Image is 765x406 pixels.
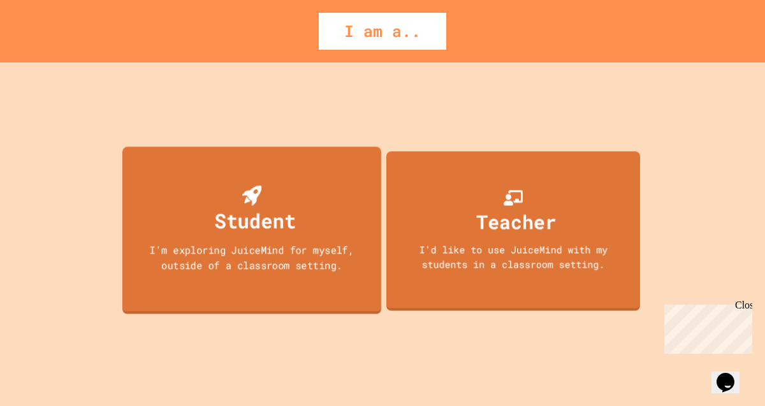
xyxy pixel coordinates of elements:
iframe: chat widget [711,355,752,393]
div: I'd like to use JuiceMind with my students in a classroom setting. [399,242,627,271]
div: Student [214,205,296,235]
div: Chat with us now!Close [5,5,88,81]
div: I'm exploring JuiceMind for myself, outside of a classroom setting. [135,242,368,272]
iframe: chat widget [659,300,752,354]
div: I am a.. [319,13,446,50]
div: Teacher [476,207,556,236]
